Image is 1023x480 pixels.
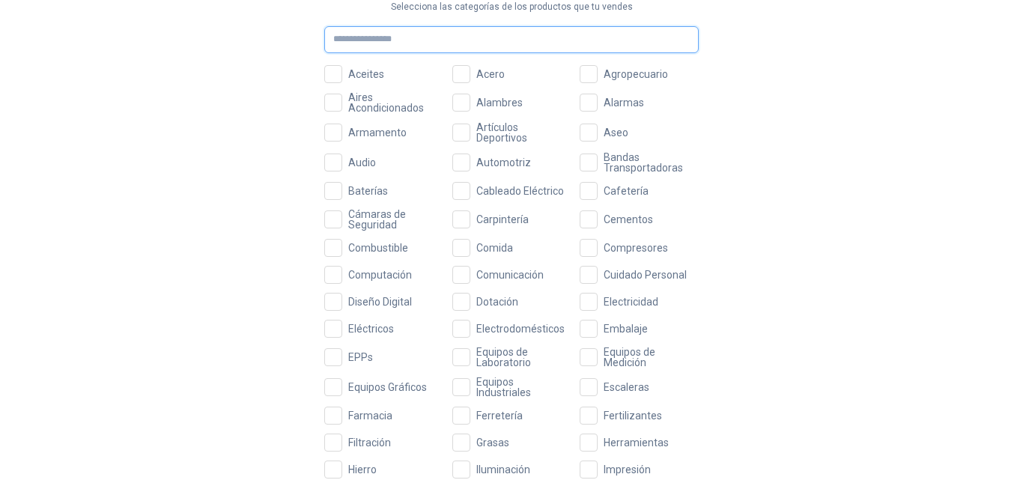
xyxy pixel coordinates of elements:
[470,69,511,79] span: Acero
[598,382,655,392] span: Escaleras
[342,352,379,362] span: EPPs
[598,243,674,253] span: Compresores
[342,127,413,138] span: Armamento
[598,464,657,475] span: Impresión
[598,410,668,421] span: Fertilizantes
[342,382,433,392] span: Equipos Gráficos
[342,270,418,280] span: Computación
[470,347,571,368] span: Equipos de Laboratorio
[598,347,699,368] span: Equipos de Medición
[470,97,529,108] span: Alambres
[470,186,570,196] span: Cableado Eléctrico
[342,186,394,196] span: Baterías
[342,243,414,253] span: Combustible
[598,127,634,138] span: Aseo
[598,437,675,448] span: Herramientas
[342,92,443,113] span: Aires Acondicionados
[598,152,699,173] span: Bandas Transportadoras
[470,377,571,398] span: Equipos Industriales
[598,186,655,196] span: Cafetería
[470,410,529,421] span: Ferretería
[470,323,571,334] span: Electrodomésticos
[470,214,535,225] span: Carpintería
[470,464,536,475] span: Iluminación
[342,410,398,421] span: Farmacia
[598,323,654,334] span: Embalaje
[598,97,650,108] span: Alarmas
[342,464,383,475] span: Hierro
[342,437,397,448] span: Filtración
[342,157,382,168] span: Audio
[470,437,515,448] span: Grasas
[598,270,693,280] span: Cuidado Personal
[598,297,664,307] span: Electricidad
[470,122,571,143] span: Artículos Deportivos
[342,323,400,334] span: Eléctricos
[470,157,537,168] span: Automotriz
[470,243,519,253] span: Comida
[598,69,674,79] span: Agropecuario
[470,270,550,280] span: Comunicación
[598,214,659,225] span: Cementos
[342,209,443,230] span: Cámaras de Seguridad
[342,297,418,307] span: Diseño Digital
[342,69,390,79] span: Aceites
[470,297,524,307] span: Dotación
